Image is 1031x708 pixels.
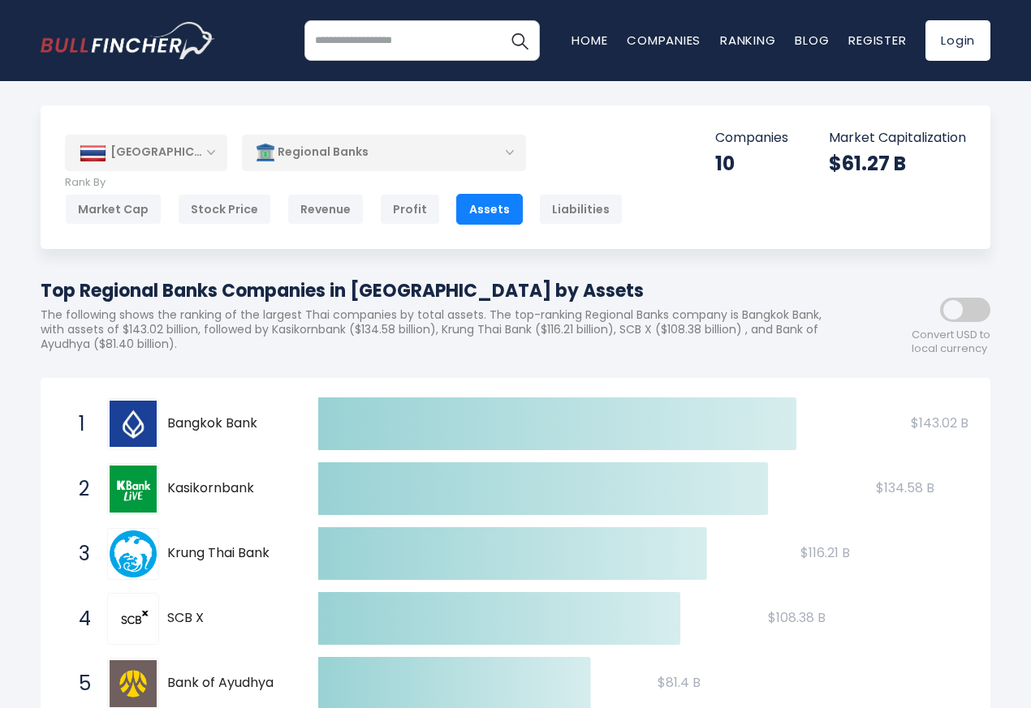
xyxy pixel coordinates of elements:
span: 1 [71,410,87,438]
span: 2 [71,475,87,503]
p: Market Capitalization [829,130,966,147]
span: 4 [71,605,87,633]
span: Convert USD to local currency [912,328,990,356]
p: Companies [715,130,788,147]
p: The following shows the ranking of the largest Thai companies by total assets. The top-ranking Re... [41,307,844,352]
img: Bank of Ayudhya [110,660,157,707]
button: Search [499,20,540,61]
a: Go to homepage [41,22,215,59]
a: Companies [627,32,701,49]
div: $61.27 B [829,151,966,176]
div: Liabilities [539,194,623,225]
p: Rank By [65,176,623,190]
a: Ranking [720,32,775,49]
text: $81.4 B [658,673,701,692]
div: [GEOGRAPHIC_DATA] [65,135,227,170]
img: SCB X [110,595,157,642]
a: Blog [795,32,829,49]
div: Market Cap [65,194,162,225]
text: $143.02 B [911,414,968,432]
div: Assets [456,194,523,225]
text: $108.38 B [768,608,826,627]
text: $116.21 B [800,543,850,562]
span: 3 [71,540,87,568]
h1: Top Regional Banks Companies in [GEOGRAPHIC_DATA] by Assets [41,277,844,304]
span: Kasikornbank [167,480,290,497]
div: Stock Price [178,194,271,225]
div: 10 [715,151,788,176]
span: Bank of Ayudhya [167,675,290,692]
span: 5 [71,670,87,697]
img: Kasikornbank [110,466,157,513]
div: Regional Banks [242,134,526,171]
span: Bangkok Bank [167,415,290,432]
a: Login [925,20,990,61]
img: Bangkok Bank [110,401,157,448]
img: bullfincher logo [41,22,215,59]
a: Register [848,32,906,49]
text: $134.58 B [876,478,934,497]
div: Revenue [287,194,364,225]
span: SCB X [167,610,290,627]
img: Krung Thai Bank [110,530,157,577]
div: Profit [380,194,440,225]
span: Krung Thai Bank [167,545,290,562]
a: Home [572,32,607,49]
